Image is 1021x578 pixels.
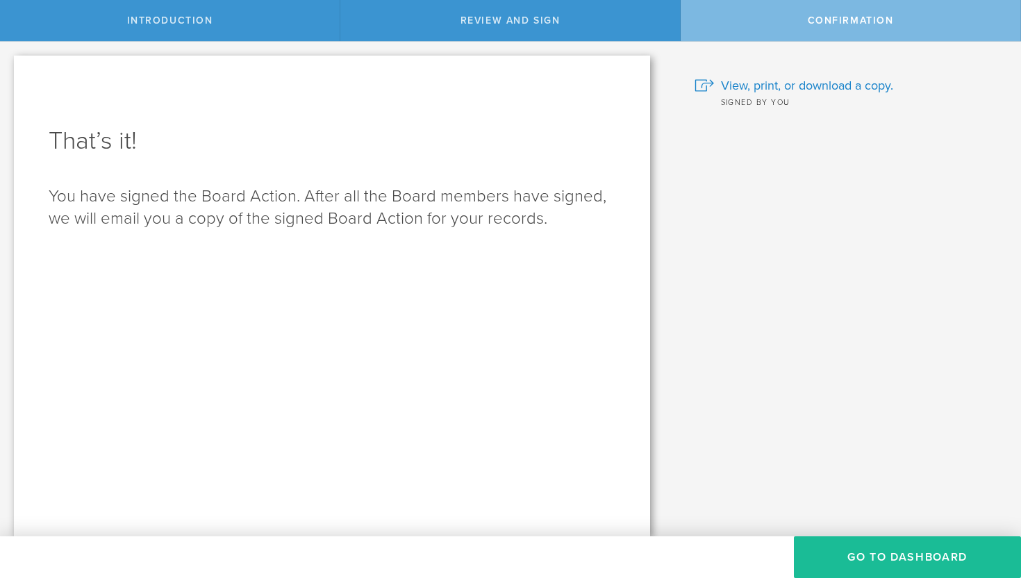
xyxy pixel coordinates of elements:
p: You have signed the Board Action. After all the Board members have signed, we will email you a co... [49,185,615,230]
span: Confirmation [808,15,894,26]
div: Signed by you [695,94,1001,108]
span: View, print, or download a copy. [721,76,893,94]
span: Introduction [127,15,213,26]
h1: That’s it! [49,124,615,158]
button: Go to Dashboard [794,536,1021,578]
span: Review and Sign [460,15,561,26]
